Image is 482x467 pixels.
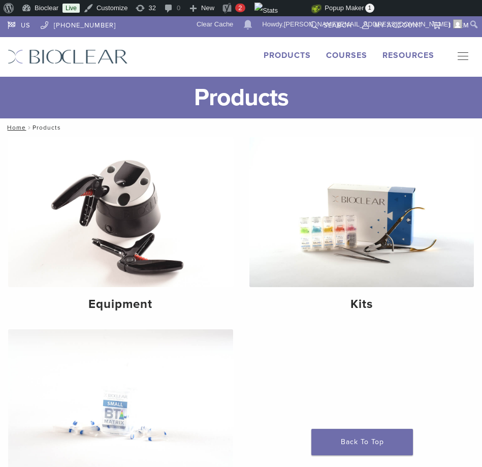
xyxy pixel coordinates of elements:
a: Live [62,4,80,13]
h4: Equipment [16,295,225,314]
img: Kits [249,137,474,287]
img: Bioclear [8,49,128,64]
nav: Primary Navigation [449,49,474,65]
a: Clear Cache [193,16,237,33]
span: 1 [365,4,374,13]
a: Howdy, [259,16,466,33]
a: Home [4,124,26,131]
h4: Kits [258,295,466,314]
a: Products [264,50,311,60]
a: Courses [326,50,367,60]
span: 2 [238,4,242,12]
span: [PERSON_NAME][EMAIL_ADDRESS][DOMAIN_NAME] [284,20,450,28]
a: Resources [382,50,434,60]
a: Equipment [8,137,233,320]
a: US [8,16,30,32]
a: Back To Top [311,429,413,455]
a: Kits [249,137,474,320]
img: Views over 48 hours. Click for more Jetpack Stats. [254,3,311,15]
a: [PHONE_NUMBER] [41,16,116,32]
span: / [26,125,33,130]
img: Equipment [8,137,233,287]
